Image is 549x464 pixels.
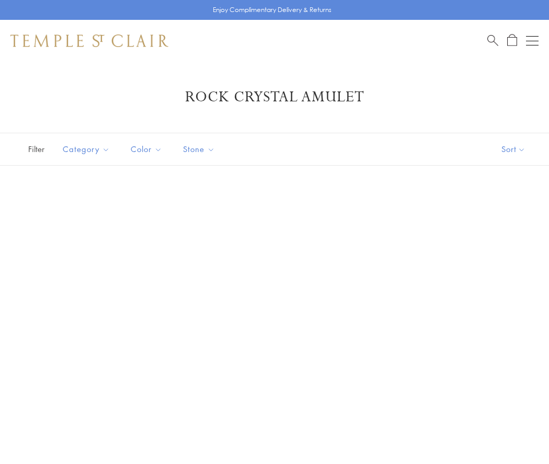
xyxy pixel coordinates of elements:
[507,34,517,47] a: Open Shopping Bag
[213,5,331,15] p: Enjoy Complimentary Delivery & Returns
[26,88,523,107] h1: Rock Crystal Amulet
[526,34,539,47] button: Open navigation
[58,143,118,156] span: Category
[178,143,223,156] span: Stone
[123,137,170,161] button: Color
[487,34,498,47] a: Search
[10,34,168,47] img: Temple St. Clair
[55,137,118,161] button: Category
[125,143,170,156] span: Color
[175,137,223,161] button: Stone
[478,133,549,165] button: Show sort by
